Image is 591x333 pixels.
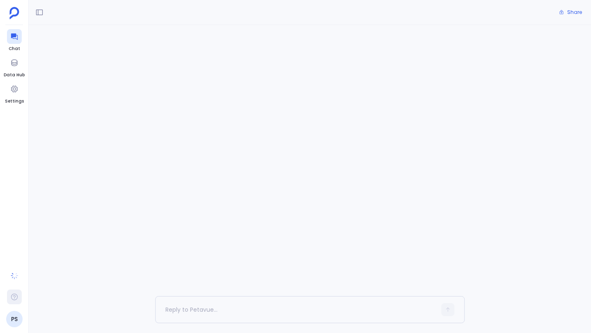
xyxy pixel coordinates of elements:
span: Data Hub [4,72,25,78]
span: Chat [7,46,22,52]
span: Settings [5,98,24,105]
a: PS [6,311,23,327]
button: Share [554,7,587,18]
img: spinner-B0dY0IHp.gif [10,271,18,280]
img: petavue logo [9,7,19,19]
span: Conversation not found [155,45,465,54]
a: Settings [5,82,24,105]
span: Share [567,9,582,16]
a: Data Hub [4,55,25,78]
a: Chat [7,29,22,52]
